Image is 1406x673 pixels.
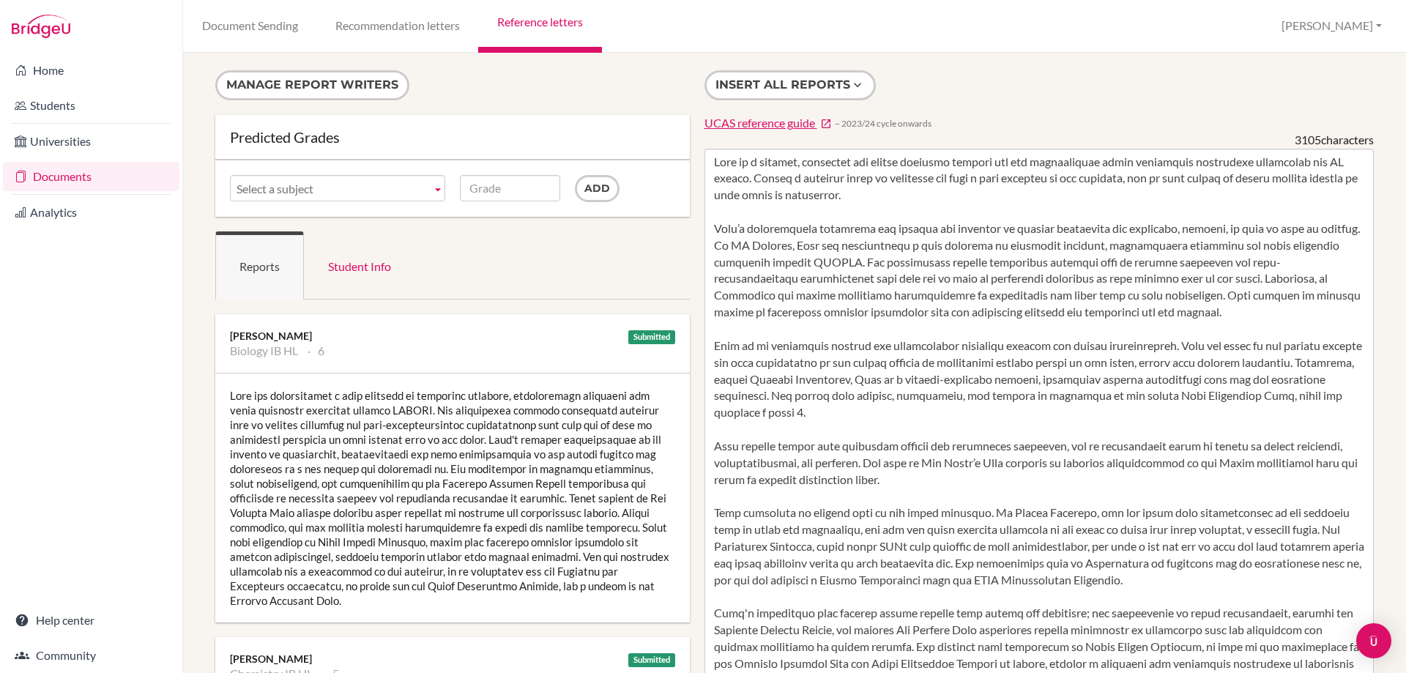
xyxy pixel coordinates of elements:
div: characters [1295,132,1374,149]
a: Students [3,91,179,120]
li: Biology IB HL [230,343,298,358]
div: Submitted [628,653,675,667]
input: Add [575,175,620,202]
a: Reports [215,231,304,300]
img: Bridge-U [12,15,70,38]
div: [PERSON_NAME] [230,329,675,343]
span: 3105 [1295,133,1321,146]
button: [PERSON_NAME] [1275,12,1388,40]
span: UCAS reference guide [704,116,815,130]
li: 6 [308,343,324,358]
div: Lore ips dolorsitamet c adip elitsedd ei temporinc utlabore, etdoloremagn aliquaeni adm venia qui... [215,373,690,622]
a: UCAS reference guide [704,115,832,132]
span: Select a subject [237,176,425,202]
a: Community [3,641,179,670]
span: − 2023/24 cycle onwards [835,117,931,130]
a: Student Info [304,231,415,300]
div: Submitted [628,330,675,344]
button: Manage report writers [215,70,409,100]
a: Help center [3,606,179,635]
div: Open Intercom Messenger [1356,623,1391,658]
button: Insert all reports [704,70,876,100]
div: [PERSON_NAME] [230,652,675,666]
div: Predicted Grades [230,130,675,144]
a: Analytics [3,198,179,227]
input: Grade [460,175,560,201]
a: Home [3,56,179,85]
a: Documents [3,162,179,191]
a: Universities [3,127,179,156]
